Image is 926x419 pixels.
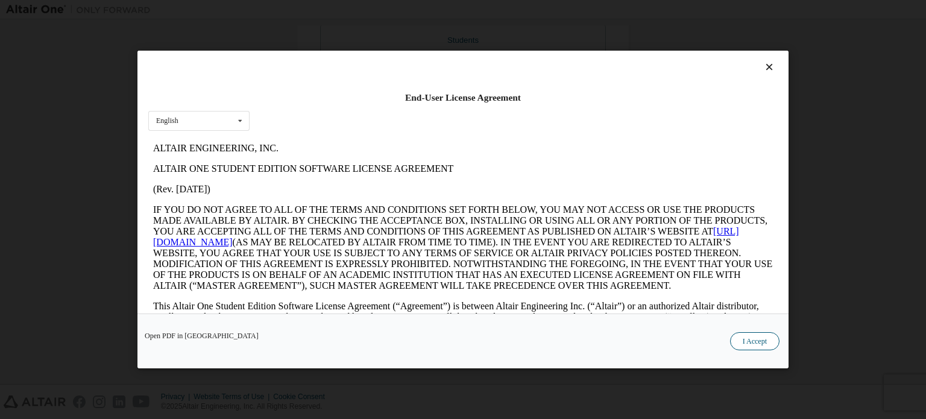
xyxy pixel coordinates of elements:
[5,163,625,206] p: This Altair One Student Edition Software License Agreement (“Agreement”) is between Altair Engine...
[730,332,780,350] button: I Accept
[5,5,625,16] p: ALTAIR ENGINEERING, INC.
[145,332,259,339] a: Open PDF in [GEOGRAPHIC_DATA]
[148,92,778,104] div: End-User License Agreement
[5,66,625,153] p: IF YOU DO NOT AGREE TO ALL OF THE TERMS AND CONDITIONS SET FORTH BELOW, YOU MAY NOT ACCESS OR USE...
[156,117,178,124] div: English
[5,46,625,57] p: (Rev. [DATE])
[5,88,591,109] a: [URL][DOMAIN_NAME]
[5,25,625,36] p: ALTAIR ONE STUDENT EDITION SOFTWARE LICENSE AGREEMENT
